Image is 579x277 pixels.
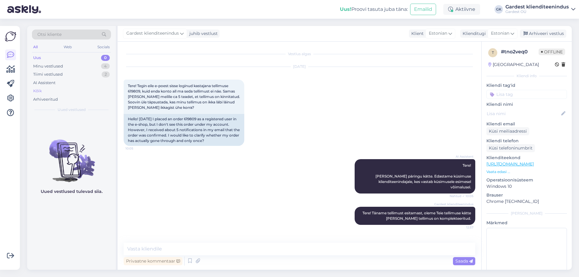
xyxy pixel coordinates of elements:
[455,258,473,264] span: Saada
[486,192,567,198] p: Brauser
[505,5,569,9] div: Gardest klienditeenindus
[33,96,58,102] div: Arhiveeritud
[486,155,567,161] p: Klienditeekond
[101,55,110,61] div: 0
[491,30,509,37] span: Estonian
[486,169,567,175] p: Vaata edasi ...
[125,146,148,151] span: 10:05
[33,63,63,69] div: Minu vestlused
[486,90,567,99] input: Lisa tag
[429,30,447,37] span: Estonian
[124,64,475,69] div: [DATE]
[124,257,182,265] div: Privaatne kommentaar
[486,161,534,167] a: [URL][DOMAIN_NAME]
[126,30,179,37] span: Gardest klienditeenindus
[450,194,473,198] span: Nähtud ✓ 10:05
[486,144,535,152] div: Küsi telefoninumbrit
[539,49,565,55] span: Offline
[33,80,55,86] div: AI Assistent
[32,43,39,51] div: All
[486,138,567,144] p: Kliendi telefon
[340,6,408,13] div: Proovi tasuta juba täna:
[375,163,472,189] span: Tere! [PERSON_NAME] päringu kätte. Edastame küsimuse klienditeenindajale, kes vastab küsimusele e...
[362,211,472,221] span: Tere! Täname tellimust esitamast, oleme Teie tellimuse kätte [PERSON_NAME] tellimus on komplektee...
[96,43,111,51] div: Socials
[492,50,494,55] span: t
[409,30,424,37] div: Klient
[486,198,567,205] p: Chrome [TECHNICAL_ID]
[486,220,567,226] p: Märkmed
[37,31,62,38] span: Otsi kliente
[124,114,244,146] div: Hello! [DATE] I placed an order 619809 as a registered user in the e-shop, but I don't see this o...
[124,51,475,57] div: Vestlus algas
[486,73,567,79] div: Kliendi info
[451,154,473,159] span: AI Assistent
[101,63,110,69] div: 4
[495,5,503,14] div: GK
[488,61,539,68] div: [GEOGRAPHIC_DATA]
[460,30,486,37] div: Klienditugi
[58,107,86,112] span: Uued vestlused
[434,202,473,206] span: Gardest klienditeenindus
[41,188,103,195] p: Uued vestlused tulevad siia.
[505,9,569,14] div: Gardest OÜ
[33,88,42,94] div: Kõik
[33,55,41,61] div: Uus
[5,31,16,42] img: Askly Logo
[410,4,436,15] button: Emailid
[102,71,110,77] div: 2
[486,82,567,89] p: Kliendi tag'id
[443,4,480,15] div: Aktiivne
[33,71,63,77] div: Tiimi vestlused
[27,129,116,183] img: No chats
[486,177,567,183] p: Operatsioonisüsteem
[486,183,567,190] p: Windows 10
[486,211,567,216] div: [PERSON_NAME]
[128,83,241,110] span: Tere! Tegin eile e-poest sisse loginud kastajana tellimuse 619809, kuid enda konto all ma seda te...
[187,30,218,37] div: juhib vestlust
[505,5,575,14] a: Gardest klienditeenindusGardest OÜ
[62,43,73,51] div: Web
[451,225,473,230] span: 12:57
[486,127,529,135] div: Küsi meiliaadressi
[520,30,566,38] div: Arhiveeri vestlus
[501,48,539,55] div: # tno2veq0
[486,101,567,108] p: Kliendi nimi
[486,121,567,127] p: Kliendi email
[487,110,560,117] input: Lisa nimi
[340,6,351,12] b: Uus!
